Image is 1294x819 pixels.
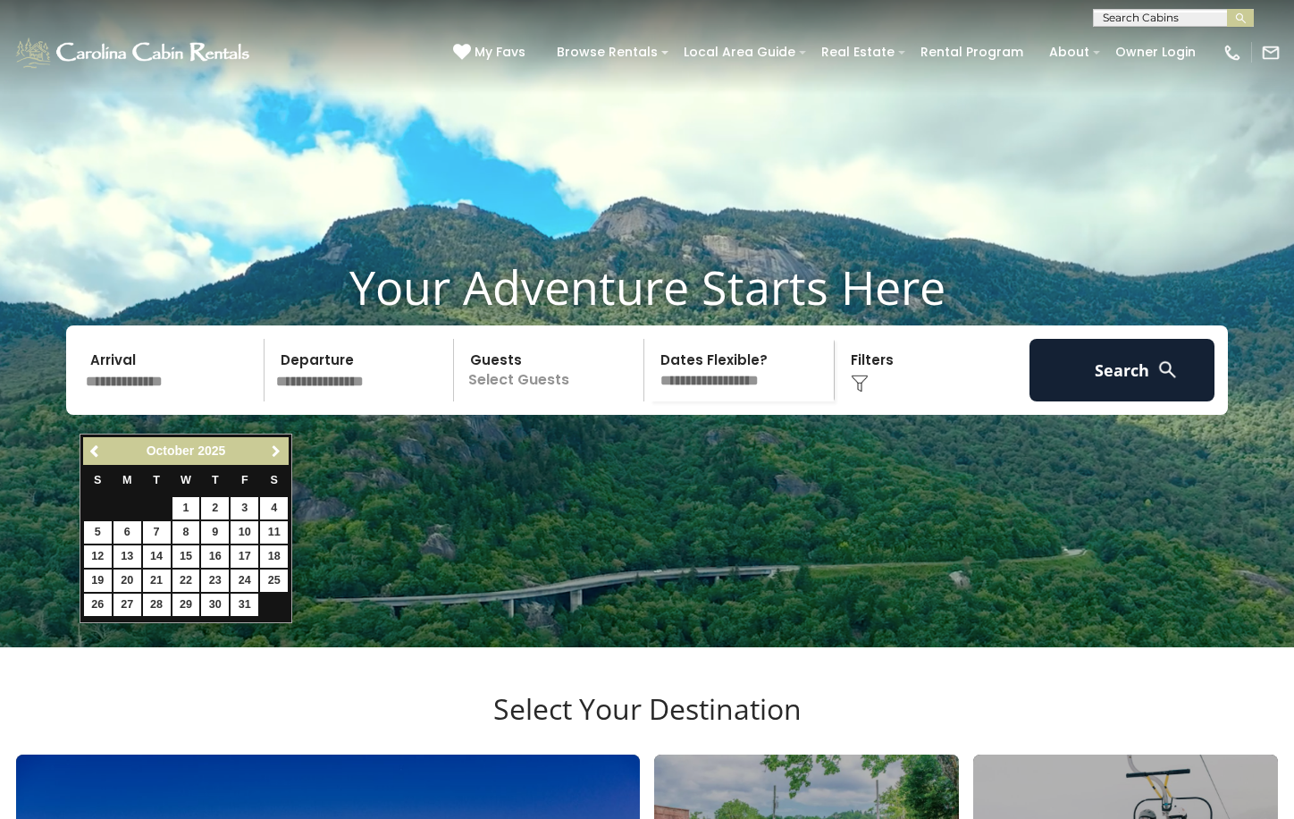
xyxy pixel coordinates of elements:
h3: Select Your Destination [13,692,1281,755]
button: Search [1029,339,1214,401]
a: Rental Program [912,38,1032,66]
a: 20 [113,570,141,592]
a: 25 [260,570,288,592]
a: 16 [201,545,229,568]
img: White-1-1-2.png [13,35,255,71]
a: 17 [231,545,258,568]
span: Previous [88,444,103,459]
a: 24 [231,570,258,592]
a: 2 [201,497,229,519]
img: search-regular-white.png [1156,359,1179,381]
a: 10 [231,521,258,544]
a: 13 [113,545,141,568]
a: About [1040,38,1098,66]
a: My Favs [453,43,530,63]
a: Real Estate [812,38,903,66]
a: 21 [143,570,171,592]
a: 7 [143,521,171,544]
a: 15 [172,545,200,568]
a: 3 [231,497,258,519]
a: 23 [201,570,229,592]
a: 22 [172,570,200,592]
a: 27 [113,594,141,616]
span: October [147,443,195,458]
a: 18 [260,545,288,568]
span: 2025 [197,443,225,458]
a: Owner Login [1106,38,1205,66]
a: 26 [84,594,112,616]
a: 14 [143,545,171,568]
span: Wednesday [181,474,191,486]
a: 31 [231,594,258,616]
img: filter--v1.png [851,375,869,393]
span: Friday [241,474,248,486]
span: Tuesday [153,474,160,486]
img: mail-regular-white.png [1261,43,1281,63]
a: Browse Rentals [548,38,667,66]
span: Next [269,444,283,459]
a: 1 [172,497,200,519]
a: 5 [84,521,112,544]
a: 8 [172,521,200,544]
a: 29 [172,594,200,616]
p: Select Guests [459,339,643,401]
a: 30 [201,594,229,616]
a: 12 [84,545,112,568]
a: 6 [113,521,141,544]
a: Next [265,440,287,462]
a: 19 [84,570,112,592]
a: 28 [143,594,171,616]
span: Monday [122,474,132,486]
a: 9 [201,521,229,544]
a: Previous [85,440,107,462]
a: Local Area Guide [675,38,804,66]
img: phone-regular-white.png [1223,43,1242,63]
a: 11 [260,521,288,544]
span: Saturday [271,474,278,486]
span: My Favs [475,43,525,62]
a: 4 [260,497,288,519]
span: Thursday [212,474,219,486]
h1: Your Adventure Starts Here [13,259,1281,315]
span: Sunday [94,474,101,486]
